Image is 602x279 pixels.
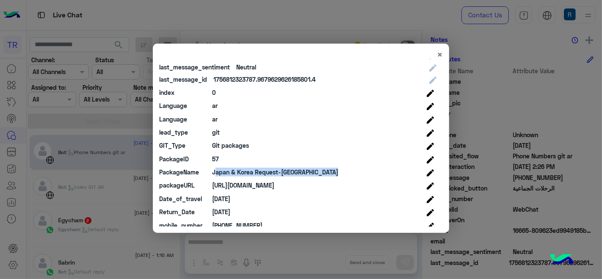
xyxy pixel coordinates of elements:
[159,168,206,177] div: PackageName
[213,75,316,84] div: 1756812323787.9679629626185801.4
[437,49,443,60] span: ×
[437,50,443,60] button: Close
[212,207,230,216] div: [DATE]
[159,194,206,203] div: Date_of_travel
[159,155,206,163] div: PackageID
[159,101,206,110] div: Language
[212,128,220,137] div: git
[159,63,230,72] div: last_message_sentiment
[159,181,206,190] div: packageURL
[212,168,338,177] div: Japan & Korea Request-[GEOGRAPHIC_DATA]
[212,155,219,163] div: 57
[236,63,256,72] div: Neutral
[547,245,577,275] img: hulul-logo.png
[159,88,206,97] div: index
[159,115,206,124] div: Language
[212,181,274,190] div: [URL][DOMAIN_NAME]
[159,75,207,84] div: last_message_id
[159,221,206,230] div: mobile_number
[159,207,206,216] div: Return_Date
[212,101,218,110] div: ar
[212,221,262,230] div: [PHONE_NUMBER]
[212,194,230,203] div: [DATE]
[212,141,249,150] div: Git packages
[212,115,218,124] div: ar
[159,128,206,137] div: lead_type
[212,88,216,97] div: 0
[159,141,206,150] div: GIT_Type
